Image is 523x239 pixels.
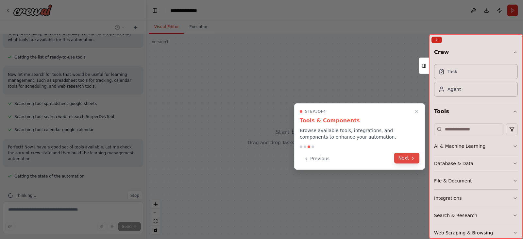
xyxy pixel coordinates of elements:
[305,109,326,114] span: Step 3 of 4
[413,108,421,115] button: Close walkthrough
[394,153,419,163] button: Next
[300,153,333,164] button: Previous
[300,127,419,140] p: Browse available tools, integrations, and components to enhance your automation.
[150,6,160,15] button: Hide left sidebar
[300,117,419,125] h3: Tools & Components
